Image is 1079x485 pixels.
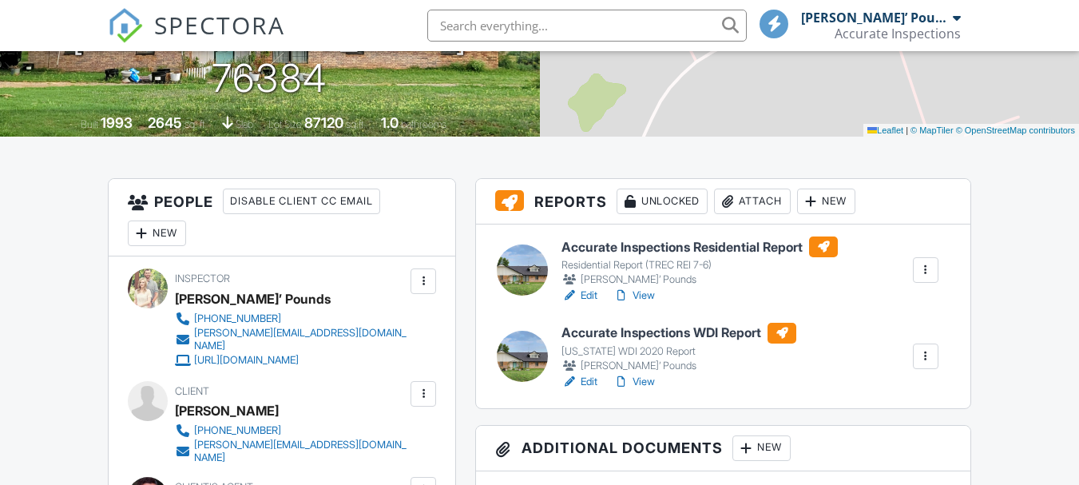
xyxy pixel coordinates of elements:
input: Search everything... [427,10,747,42]
a: [PHONE_NUMBER] [175,311,407,327]
div: [PERSON_NAME][EMAIL_ADDRESS][DOMAIN_NAME] [194,327,407,352]
a: Edit [561,288,597,304]
div: New [732,435,791,461]
div: Attach [714,189,791,214]
h6: Accurate Inspections Residential Report [561,237,838,257]
a: [PERSON_NAME][EMAIL_ADDRESS][DOMAIN_NAME] [175,439,407,464]
a: View [613,288,655,304]
div: Residential Report (TREC REI 7-6) [561,259,838,272]
div: Unlocked [617,189,708,214]
div: [PHONE_NUMBER] [194,312,281,325]
span: Client [175,385,209,397]
div: New [128,221,186,246]
a: © MapTiler [910,125,954,135]
a: Edit [561,374,597,390]
img: The Best Home Inspection Software - Spectora [108,8,143,43]
div: [PERSON_NAME][EMAIL_ADDRESS][DOMAIN_NAME] [194,439,407,464]
h6: Accurate Inspections WDI Report [561,323,796,344]
a: Leaflet [867,125,903,135]
a: View [613,374,655,390]
span: sq.ft. [346,118,366,130]
h3: Additional Documents [476,426,970,471]
div: [PERSON_NAME] [175,399,279,423]
div: 1993 [101,114,133,131]
a: [PERSON_NAME][EMAIL_ADDRESS][DOMAIN_NAME] [175,327,407,352]
h3: Reports [476,179,970,225]
a: Accurate Inspections WDI Report [US_STATE] WDI 2020 Report [PERSON_NAME]’ Pounds [561,323,796,374]
div: [US_STATE] WDI 2020 Report [561,345,796,358]
div: Accurate Inspections [835,26,961,42]
span: | [906,125,908,135]
div: [PERSON_NAME]’ Pounds [801,10,949,26]
span: bathrooms [401,118,446,130]
span: Built [81,118,98,130]
div: 1.0 [381,114,399,131]
div: [PERSON_NAME]’ Pounds [175,287,331,311]
a: Accurate Inspections Residential Report Residential Report (TREC REI 7-6) [PERSON_NAME]’ Pounds [561,237,838,288]
a: SPECTORA [108,22,285,55]
span: SPECTORA [154,8,285,42]
span: slab [236,118,253,130]
div: 2645 [148,114,182,131]
div: [PERSON_NAME]’ Pounds [561,358,796,374]
a: © OpenStreetMap contributors [956,125,1075,135]
div: 87120 [304,114,343,131]
span: Inspector [175,272,230,284]
span: sq. ft. [184,118,207,130]
div: [PHONE_NUMBER] [194,424,281,437]
div: [URL][DOMAIN_NAME] [194,354,299,367]
span: Lot Size [268,118,302,130]
div: Disable Client CC Email [223,189,380,214]
h3: People [109,179,455,256]
a: [URL][DOMAIN_NAME] [175,352,407,368]
div: [PERSON_NAME]’ Pounds [561,272,838,288]
a: [PHONE_NUMBER] [175,423,407,439]
div: New [797,189,855,214]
